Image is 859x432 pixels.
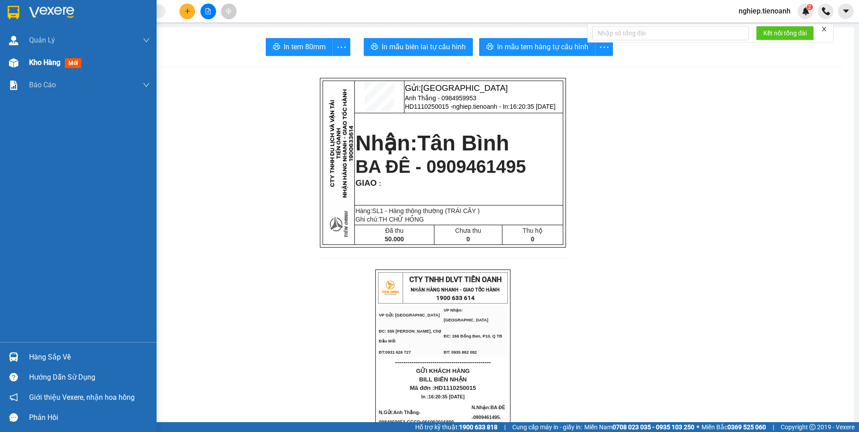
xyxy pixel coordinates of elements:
[455,227,481,234] span: Chưa thu
[29,79,56,90] span: Báo cáo
[453,103,556,110] span: nghiep.tienoanh - In:
[393,410,419,415] span: Anh Thắng
[808,4,811,10] span: 2
[9,36,18,45] img: warehouse-icon
[479,38,595,56] button: printerIn mẫu tem hàng tự cấu hình
[472,415,501,430] span: 0909461495. CCCD :
[472,405,505,430] span: BA ĐÊ -
[612,423,694,431] strong: 0708 023 035 - 0935 103 250
[411,287,500,293] strong: NHẬN HÀNG NHANH - GIAO TỐC HÀNH
[143,37,150,44] span: down
[421,83,508,93] span: [GEOGRAPHIC_DATA]
[380,207,480,214] span: 1 - Hàng thông thường (TRÁI CÂY )
[807,4,813,10] sup: 2
[377,180,381,187] span: :
[379,329,441,343] span: ĐC: 555 [PERSON_NAME], Chợ Đầu Mối
[364,38,473,56] button: printerIn mẫu biên lai tự cấu hình
[385,235,404,243] span: 50.000
[29,351,150,364] div: Hàng sắp về
[405,94,476,102] span: Anh Thắng - 0984959953
[184,8,191,14] span: plus
[355,157,526,176] span: BA ĐÊ - 0909461495
[419,376,467,383] span: BILL BIÊN NHẬN
[371,43,378,51] span: printer
[510,103,555,110] span: 16:20:35 [DATE]
[143,81,150,89] span: down
[822,7,830,15] img: phone-icon
[773,422,774,432] span: |
[756,26,814,40] button: Kết nối tổng đài
[405,103,556,110] span: HD1110250015 -
[407,419,454,425] span: CCCD:
[523,227,543,234] span: Thu hộ
[379,277,401,299] img: logo
[434,385,476,391] span: HD1110250015
[179,4,195,19] button: plus
[379,216,424,223] span: TH CHỮ HỒNG
[29,58,60,67] span: Kho hàng
[200,4,216,19] button: file-add
[29,371,150,384] div: Hướng dẫn sử dụng
[429,394,465,399] span: 16:20:35 [DATE]
[504,422,506,432] span: |
[9,58,18,68] img: warehouse-icon
[29,392,135,403] span: Giới thiệu Vexere, nhận hoa hồng
[9,373,18,381] span: question-circle
[459,423,498,431] strong: 1900 633 818
[838,4,854,19] button: caret-down
[444,350,477,355] span: ĐT: 0935 882 082
[9,413,18,422] span: message
[355,207,480,214] span: Hàng:SL
[266,38,333,56] button: printerIn tem 80mm
[422,419,454,425] span: 066092016890
[29,34,55,46] span: Quản Lý
[417,131,509,155] span: Tân Bình
[355,216,424,223] span: Ghi chú:
[8,6,19,19] img: logo-vxr
[9,81,18,90] img: solution-icon
[727,423,766,431] strong: 0369 525 060
[410,385,476,391] span: Mã đơn :
[702,422,766,432] span: Miền Bắc
[802,7,810,15] img: icon-new-feature
[444,308,489,322] span: VP Nhận: [GEOGRAPHIC_DATA]
[273,43,280,51] span: printer
[731,5,798,17] span: nghiep.tienoanh
[221,4,237,19] button: aim
[842,7,850,15] span: caret-down
[697,425,699,429] span: ⚪️
[333,42,350,53] span: more
[486,43,493,51] span: printer
[416,368,470,374] span: GỬI KHÁCH HÀNG
[595,38,613,56] button: more
[332,38,350,56] button: more
[436,295,475,301] strong: 1900 633 614
[584,422,694,432] span: Miền Nam
[385,227,404,234] span: Đã thu
[9,352,18,362] img: warehouse-icon
[415,422,498,432] span: Hỗ trợ kỹ thuật:
[205,8,211,14] span: file-add
[466,235,470,243] span: 0
[472,405,505,430] span: N.Nhận:
[379,410,454,425] span: N.Gửi:
[355,131,509,155] strong: Nhận:
[595,42,612,53] span: more
[284,41,326,52] span: In tem 80mm
[421,394,465,399] span: In :
[592,26,749,40] input: Nhập số tổng đài
[379,350,411,355] span: ĐT:0931 626 727
[409,275,502,284] span: CTY TNHH DLVT TIẾN OANH
[512,422,582,432] span: Cung cấp máy in - giấy in:
[379,313,440,317] span: VP Gửi: [GEOGRAPHIC_DATA]
[763,28,807,38] span: Kết nối tổng đài
[379,419,454,425] span: 0984959953.
[405,83,508,93] span: Gửi:
[225,8,232,14] span: aim
[382,41,466,52] span: In mẫu biên lai tự cấu hình
[444,334,502,338] span: ĐC: 266 Đồng Đen, P10, Q TB
[809,424,816,430] span: copyright
[65,58,81,68] span: mới
[497,41,588,52] span: In mẫu tem hàng tự cấu hình
[395,359,491,366] span: ----------------------------------------------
